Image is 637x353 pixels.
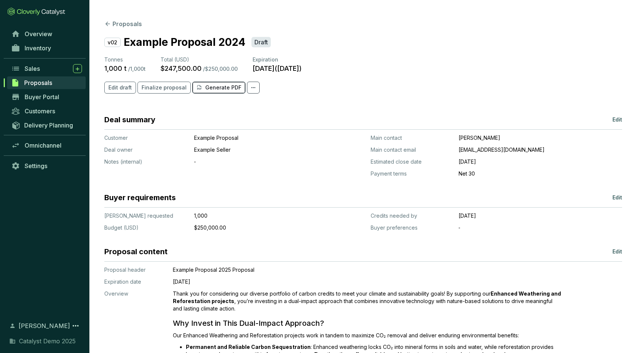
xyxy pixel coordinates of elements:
p: Example Proposal 2024 [124,34,245,50]
p: ‐ [194,158,320,166]
span: Total (USD) [161,56,189,63]
a: Overview [7,28,86,40]
p: [DATE] [459,158,622,166]
span: Edit draft [108,84,132,91]
button: Proposals [104,19,142,28]
p: Overview [104,290,164,297]
span: Inventory [25,44,51,52]
span: Buyer Portal [25,93,59,101]
p: Edit [612,116,622,123]
h3: Deal summary [104,114,155,125]
p: Expiration [253,56,302,63]
button: Generate PDF [192,82,245,94]
p: Main contact [371,134,453,142]
a: Omnichannel [7,139,86,152]
a: Sales [7,62,86,75]
p: 1,000 t [104,64,127,73]
a: Proposals [7,76,86,89]
h3: Proposal content [104,246,168,257]
strong: Permanent and Reliable Carbon Sequestration [186,344,311,350]
p: Payment terms [371,170,453,177]
span: Settings [25,162,47,170]
h3: Why Invest in This Dual-Impact Approach? [173,319,561,328]
p: Draft [254,38,268,46]
p: [DATE] [459,212,622,220]
p: 1,000 [194,212,320,220]
a: Settings [7,160,86,172]
p: [DATE] ( [DATE] ) [253,64,302,73]
span: [PERSON_NAME] [19,321,70,330]
p: [PERSON_NAME] [459,134,622,142]
a: Delivery Planning [7,119,86,131]
span: Sales [25,65,40,72]
p: [DATE] [173,278,561,286]
p: Edit [612,248,622,255]
a: Customers [7,105,86,117]
p: $250,000.00 [194,224,320,231]
a: Buyer Portal [7,91,86,103]
p: Estimated close date [371,158,453,166]
p: v02 [104,38,121,47]
span: Delivery Planning [24,122,73,129]
p: Example Seller [194,146,320,154]
button: Edit draft [104,82,136,94]
p: Tonnes [104,56,146,63]
p: ‐ [459,224,622,231]
span: Proposals [24,79,52,86]
span: Customers [25,107,55,115]
p: Customer [104,134,188,142]
p: / $250,000.00 [203,66,238,72]
p: / 1,000 t [128,66,146,72]
p: Our Enhanced Weathering and Reforestation projects work in tandem to maximize CO₂ removal and del... [173,332,561,339]
p: Edit [612,194,622,201]
span: Catalyst Demo 2025 [19,337,76,346]
p: $247,500.00 [161,64,202,73]
p: Deal owner [104,146,188,154]
p: Thank you for considering our diverse portfolio of carbon credits to meet your climate and sustai... [173,290,561,312]
p: Expiration date [104,278,164,286]
p: Net 30 [459,170,622,177]
p: Notes (internal) [104,158,188,166]
h3: Buyer requirements [104,192,176,203]
p: Example Proposal 2025 Proposal [173,266,561,274]
a: Inventory [7,42,86,54]
p: Example Proposal [194,134,320,142]
p: Proposal header [104,266,164,274]
button: Finalize proposal [137,82,191,94]
span: Finalize proposal [142,84,187,91]
p: [PERSON_NAME] requested [104,212,188,220]
p: Buyer preferences [371,224,453,231]
span: Omnichannel [25,142,61,149]
span: Overview [25,30,52,38]
p: [EMAIL_ADDRESS][DOMAIN_NAME] [459,146,622,154]
span: Budget (USD) [104,224,139,231]
p: Credits needed by [371,212,453,220]
p: Main contact email [371,146,453,154]
p: Generate PDF [205,84,241,91]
